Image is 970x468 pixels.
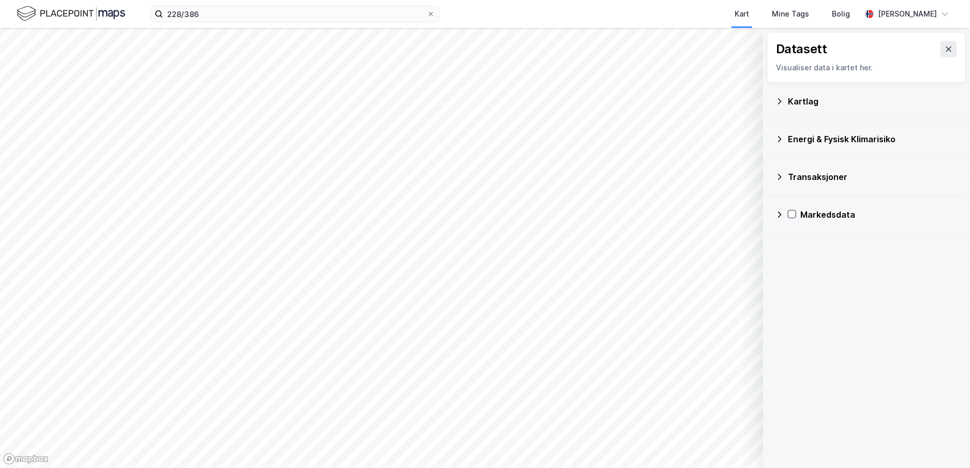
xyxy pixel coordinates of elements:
[788,133,958,145] div: Energi & Fysisk Klimarisiko
[800,208,958,221] div: Markedsdata
[776,62,957,74] div: Visualiser data i kartet her.
[788,171,958,183] div: Transaksjoner
[735,8,749,20] div: Kart
[878,8,937,20] div: [PERSON_NAME]
[918,418,970,468] div: Kontrollprogram for chat
[832,8,850,20] div: Bolig
[776,41,827,57] div: Datasett
[918,418,970,468] iframe: Chat Widget
[163,6,427,22] input: Søk på adresse, matrikkel, gårdeiere, leietakere eller personer
[17,5,125,23] img: logo.f888ab2527a4732fd821a326f86c7f29.svg
[3,453,49,465] a: Mapbox homepage
[788,95,958,108] div: Kartlag
[772,8,809,20] div: Mine Tags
